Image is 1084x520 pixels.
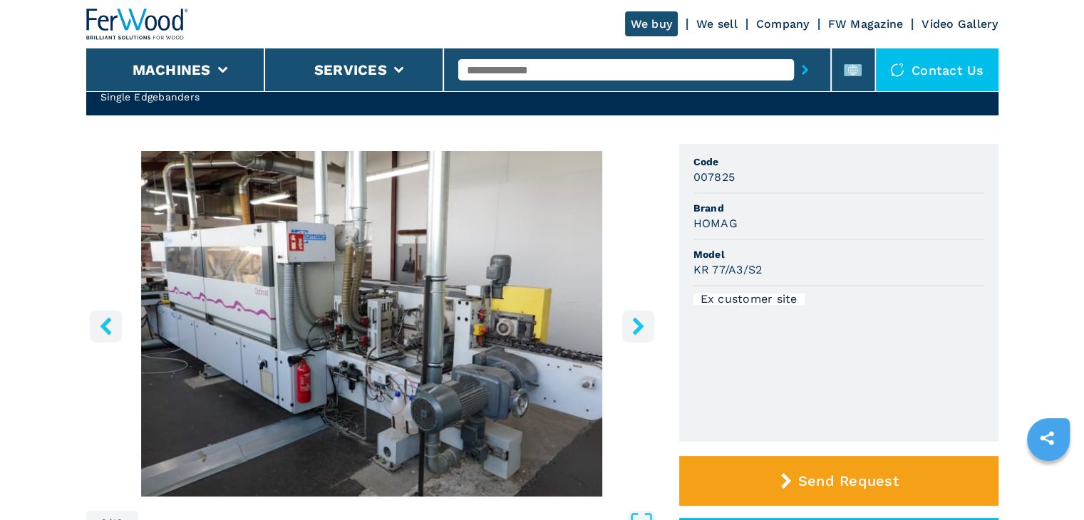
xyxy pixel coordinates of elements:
div: Contact us [876,48,998,91]
span: Model [693,247,984,261]
a: We buy [625,11,678,36]
a: Company [756,17,810,31]
button: Services [314,61,387,78]
span: Brand [693,201,984,215]
div: Go to Slide 2 [86,151,658,496]
button: Machines [133,61,211,78]
div: Ex customer site [693,293,805,305]
button: right-button [622,310,654,342]
h3: KR 77/A3/S2 [693,261,763,278]
button: Send Request [679,456,998,506]
a: FW Magazine [828,17,904,31]
span: Send Request [798,472,899,489]
img: Ferwood [86,9,189,40]
h2: Single Edgebanders [100,90,303,104]
img: Single Edgebanders HOMAG KR 77/A3/S2 [86,151,658,496]
a: Video Gallery [922,17,998,31]
a: We sell [696,17,738,31]
span: Code [693,155,984,169]
button: submit-button [794,53,816,86]
button: left-button [90,310,122,342]
a: sharethis [1029,420,1065,456]
img: Contact us [890,63,904,77]
h3: HOMAG [693,215,738,232]
h3: 007825 [693,169,735,185]
iframe: Chat [1023,456,1073,509]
